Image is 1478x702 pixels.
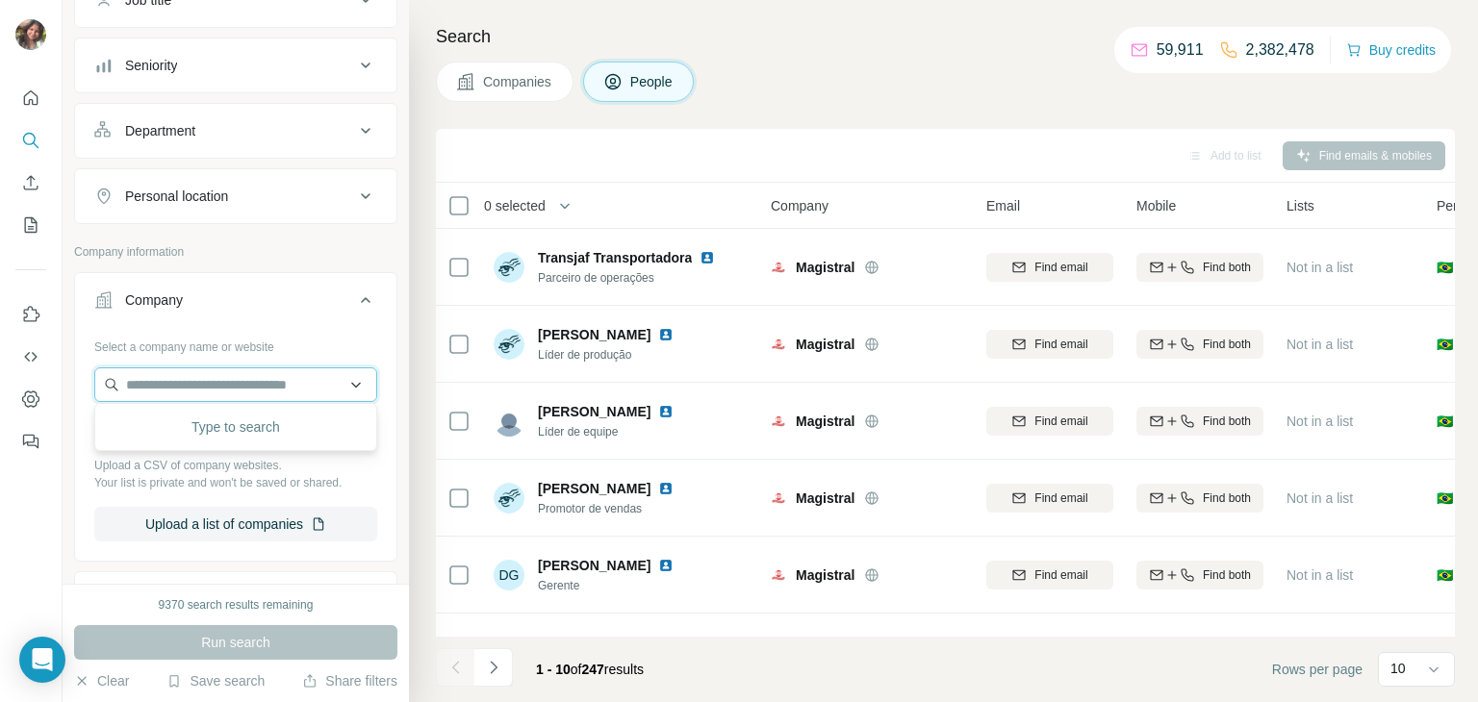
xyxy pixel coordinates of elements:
[1136,330,1263,359] button: Find both
[582,662,604,677] span: 247
[986,407,1113,436] button: Find email
[436,23,1455,50] h4: Search
[1034,489,1087,507] span: Find email
[494,329,524,360] img: Avatar
[302,671,397,690] button: Share filters
[796,565,854,585] span: Magistral
[771,196,828,215] span: Company
[483,72,553,91] span: Companies
[125,121,195,140] div: Department
[15,208,46,242] button: My lists
[75,108,396,154] button: Department
[1203,489,1251,507] span: Find both
[494,252,524,283] img: Avatar
[986,561,1113,589] button: Find email
[1287,414,1353,429] span: Not in a list
[571,662,582,677] span: of
[1203,566,1251,584] span: Find both
[1287,337,1353,352] span: Not in a list
[771,414,786,429] img: Logo of Magistral
[494,637,524,667] img: Avatar
[15,297,46,332] button: Use Surfe on LinkedIn
[15,382,46,416] button: Dashboard
[658,481,674,496] img: LinkedIn logo
[771,490,786,506] img: Logo of Magistral
[536,662,644,677] span: results
[796,489,854,508] span: Magistral
[75,576,396,622] button: Industry
[986,484,1113,513] button: Find email
[658,327,674,342] img: LinkedIn logo
[538,423,697,440] span: Líder de equipe
[538,250,692,265] span: Transjaf Transportadora
[75,277,396,331] button: Company
[125,187,228,206] div: Personal location
[1034,566,1087,584] span: Find email
[796,258,854,277] span: Magistral
[15,424,46,459] button: Feedback
[494,483,524,514] img: Avatar
[630,72,675,91] span: People
[15,339,46,374] button: Use Surfe API
[658,404,674,419] img: LinkedIn logo
[538,577,697,594] span: Gerente
[771,337,786,352] img: Logo of Magistral
[1136,561,1263,589] button: Find both
[538,556,650,575] span: [PERSON_NAME]
[986,196,1020,215] span: Email
[538,269,738,287] span: Parceiro de operações
[1437,335,1453,354] span: 🇧🇷
[125,290,183,310] div: Company
[94,507,377,541] button: Upload a list of companies
[125,56,177,75] div: Seniority
[15,81,46,115] button: Quick start
[474,648,513,687] button: Navigate to next page
[15,165,46,200] button: Enrich CSV
[159,596,314,614] div: 9370 search results remaining
[771,567,786,583] img: Logo of Magistral
[538,325,650,344] span: [PERSON_NAME]
[986,330,1113,359] button: Find email
[536,662,571,677] span: 1 - 10
[538,479,650,498] span: [PERSON_NAME]
[74,671,129,690] button: Clear
[796,412,854,431] span: Magistral
[74,243,397,261] p: Company information
[1034,413,1087,430] span: Find email
[1136,196,1176,215] span: Mobile
[1157,38,1204,62] p: 59,911
[538,402,650,421] span: [PERSON_NAME]
[700,250,715,265] img: LinkedIn logo
[538,633,650,652] span: [PERSON_NAME]
[1203,259,1251,276] span: Find both
[94,474,377,491] p: Your list is private and won't be saved or shared.
[484,196,546,215] span: 0 selected
[1437,258,1453,277] span: 🇧🇷
[494,406,524,437] img: Avatar
[1287,260,1353,275] span: Not in a list
[1287,567,1353,583] span: Not in a list
[658,635,674,650] img: LinkedIn logo
[94,331,377,356] div: Select a company name or website
[99,408,372,446] div: Type to search
[986,253,1113,282] button: Find email
[1437,489,1453,508] span: 🇧🇷
[1136,407,1263,436] button: Find both
[166,671,265,690] button: Save search
[75,42,396,88] button: Seniority
[771,260,786,275] img: Logo of Magistral
[658,558,674,573] img: LinkedIn logo
[1287,490,1353,506] span: Not in a list
[15,123,46,158] button: Search
[15,19,46,50] img: Avatar
[1437,565,1453,585] span: 🇧🇷
[1390,659,1406,678] p: 10
[1203,336,1251,353] span: Find both
[19,637,65,683] div: Open Intercom Messenger
[538,500,697,517] span: Promotor de vendas
[75,173,396,219] button: Personal location
[1287,196,1314,215] span: Lists
[1136,484,1263,513] button: Find both
[796,335,854,354] span: Magistral
[1203,413,1251,430] span: Find both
